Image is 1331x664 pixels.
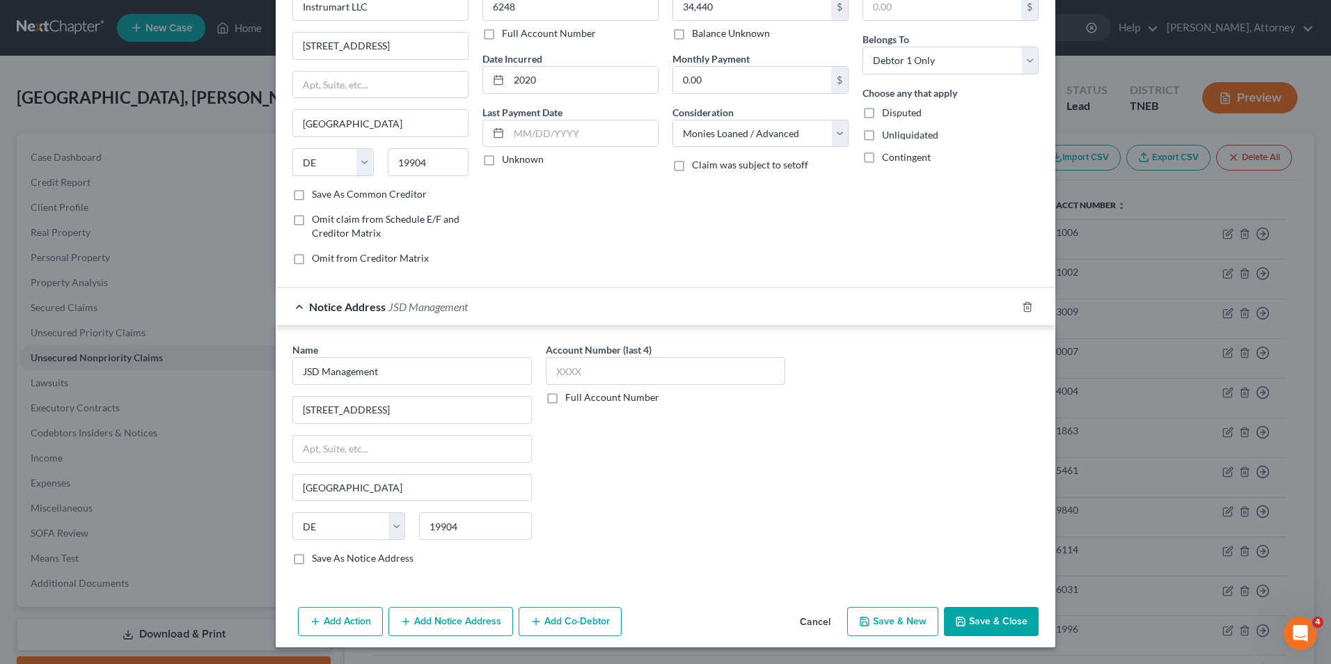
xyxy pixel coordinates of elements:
[882,151,931,163] span: Contingent
[388,300,468,313] span: JSD Management
[482,52,542,66] label: Date Incurred
[672,52,750,66] label: Monthly Payment
[944,607,1039,636] button: Save & Close
[882,106,922,118] span: Disputed
[298,607,383,636] button: Add Action
[388,607,513,636] button: Add Notice Address
[293,436,531,462] input: Apt, Suite, etc...
[293,475,531,501] input: Enter city...
[519,607,622,636] button: Add Co-Debtor
[882,129,938,141] span: Unliquidated
[847,607,938,636] button: Save & New
[509,67,658,93] input: MM/DD/YYYY
[309,300,386,313] span: Notice Address
[293,72,468,98] input: Apt, Suite, etc...
[312,187,427,201] label: Save As Common Creditor
[419,512,532,540] input: Enter zip..
[293,397,531,423] input: Enter address...
[312,213,459,239] span: Omit claim from Schedule E/F and Creditor Matrix
[565,390,659,404] label: Full Account Number
[546,357,785,385] input: XXXX
[672,105,734,120] label: Consideration
[312,252,429,264] span: Omit from Creditor Matrix
[509,120,658,147] input: MM/DD/YYYY
[1284,617,1317,650] iframe: Intercom live chat
[502,152,544,166] label: Unknown
[482,105,562,120] label: Last Payment Date
[1312,617,1323,628] span: 4
[692,159,808,171] span: Claim was subject to setoff
[863,33,909,45] span: Belongs To
[293,110,468,136] input: Enter city...
[546,342,652,357] label: Account Number (last 4)
[292,344,318,356] span: Name
[293,33,468,59] input: Enter address...
[831,67,848,93] div: $
[692,26,770,40] label: Balance Unknown
[502,26,596,40] label: Full Account Number
[292,357,532,385] input: Search by name...
[789,608,842,636] button: Cancel
[388,148,469,176] input: Enter zip...
[863,86,957,100] label: Choose any that apply
[673,67,831,93] input: 0.00
[312,551,414,565] label: Save As Notice Address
